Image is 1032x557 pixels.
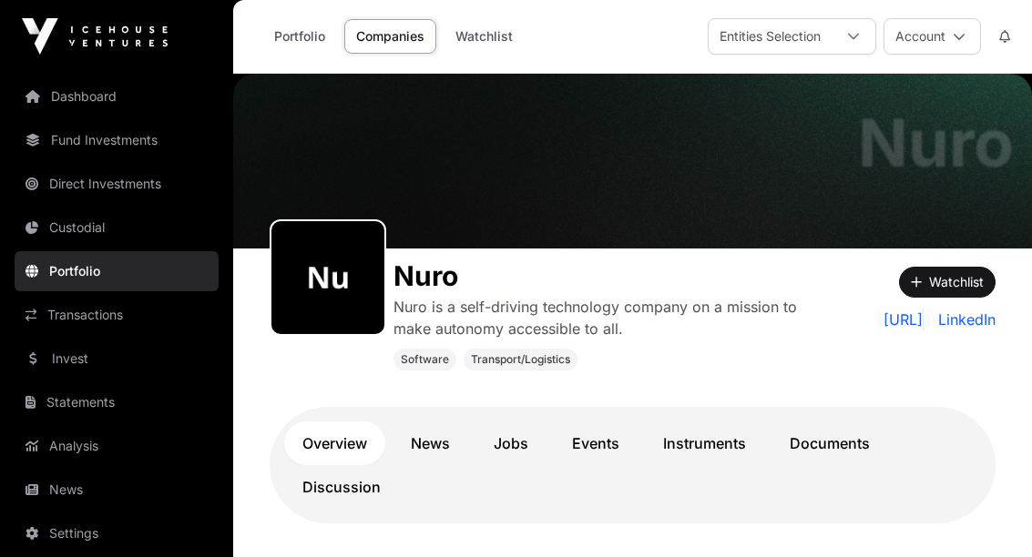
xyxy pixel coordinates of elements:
[444,19,525,54] a: Watchlist
[15,120,219,160] a: Fund Investments
[22,18,168,55] img: Icehouse Ventures Logo
[941,470,1032,557] iframe: Chat Widget
[931,309,996,330] a: LinkedIn
[771,421,888,465] a: Documents
[401,352,449,367] span: Software
[15,513,219,553] a: Settings
[471,352,570,367] span: Transport/Logistics
[15,251,219,291] a: Portfolio
[15,470,219,510] a: News
[475,421,547,465] a: Jobs
[645,421,764,465] a: Instruments
[884,18,981,55] button: Account
[279,228,377,327] img: nuro436.png
[262,19,337,54] a: Portfolio
[15,76,219,116] a: Dashboard
[15,208,219,248] a: Custodial
[899,267,996,298] button: Watchlist
[284,421,981,509] nav: Tabs
[554,421,638,465] a: Events
[284,465,399,509] a: Discussion
[15,382,219,422] a: Statements
[393,296,814,339] p: Nuro is a self-driving technology company on a mission to make autonomy accessible to all.
[393,259,814,292] h1: Nuro
[709,19,832,54] div: Entities Selection
[15,295,219,335] a: Transactions
[15,426,219,466] a: Analysis
[884,309,924,330] a: [URL]
[344,19,436,54] a: Companies
[393,421,468,465] a: News
[233,74,1032,248] img: Nuro
[858,110,1014,176] h1: Nuro
[15,339,219,379] a: Invest
[284,421,385,465] a: Overview
[15,164,219,204] a: Direct Investments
